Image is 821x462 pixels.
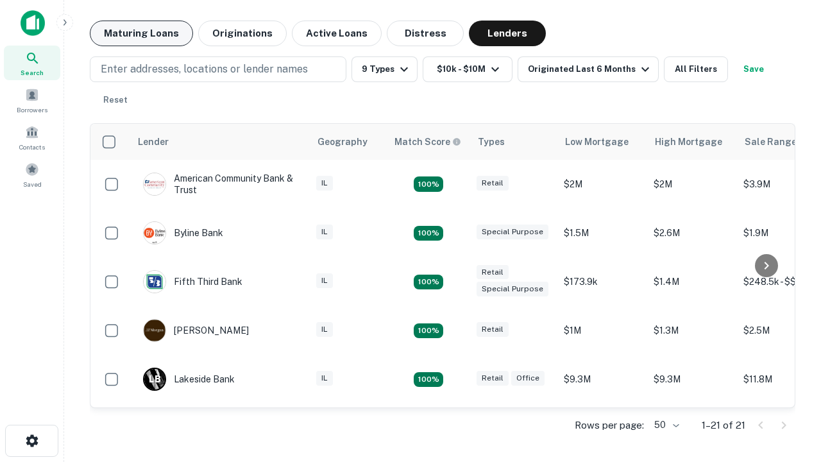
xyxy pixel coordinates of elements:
div: Lender [138,134,169,150]
td: $1.3M [647,306,737,355]
button: Active Loans [292,21,382,46]
div: Retail [477,371,509,386]
p: Rows per page: [575,418,644,433]
td: $9.3M [557,355,647,404]
p: 1–21 of 21 [702,418,745,433]
th: Geography [310,124,387,160]
div: Low Mortgage [565,134,629,150]
img: picture [144,320,165,341]
th: Low Mortgage [557,124,647,160]
th: Capitalize uses an advanced AI algorithm to match your search with the best lender. The match sco... [387,124,470,160]
td: $1M [557,306,647,355]
div: Types [478,134,505,150]
div: Geography [317,134,368,150]
p: L B [149,373,160,386]
div: IL [316,322,333,337]
div: Matching Properties: 3, hasApolloMatch: undefined [414,226,443,241]
th: Types [470,124,557,160]
td: $1.5M [557,404,647,452]
div: Special Purpose [477,225,548,239]
button: Distress [387,21,464,46]
img: picture [144,271,165,293]
th: Lender [130,124,310,160]
h6: Match Score [394,135,459,149]
div: Special Purpose [477,282,548,296]
div: Capitalize uses an advanced AI algorithm to match your search with the best lender. The match sco... [394,135,461,149]
span: Saved [23,179,42,189]
a: Borrowers [4,83,60,117]
button: Lenders [469,21,546,46]
div: Matching Properties: 2, hasApolloMatch: undefined [414,323,443,339]
div: Matching Properties: 3, hasApolloMatch: undefined [414,372,443,388]
button: 9 Types [351,56,418,82]
button: Reset [95,87,136,113]
td: $2.6M [647,209,737,257]
div: Fifth Third Bank [143,270,242,293]
iframe: Chat Widget [757,359,821,421]
div: Retail [477,322,509,337]
div: IL [316,225,333,239]
img: picture [144,173,165,195]
td: $5.4M [647,404,737,452]
span: Contacts [19,142,45,152]
div: Byline Bank [143,221,223,244]
div: IL [316,273,333,288]
button: Enter addresses, locations or lender names [90,56,346,82]
a: Contacts [4,120,60,155]
td: $1.5M [557,209,647,257]
button: Maturing Loans [90,21,193,46]
div: Matching Properties: 2, hasApolloMatch: undefined [414,176,443,192]
img: capitalize-icon.png [21,10,45,36]
div: IL [316,371,333,386]
div: Retail [477,265,509,280]
button: All Filters [664,56,728,82]
td: $2M [557,160,647,209]
img: picture [144,222,165,244]
button: Save your search to get updates of matches that match your search criteria. [733,56,774,82]
div: American Community Bank & Trust [143,173,297,196]
td: $1.4M [647,257,737,306]
a: Saved [4,157,60,192]
div: Matching Properties: 2, hasApolloMatch: undefined [414,275,443,290]
p: Enter addresses, locations or lender names [101,62,308,77]
button: $10k - $10M [423,56,512,82]
div: Originated Last 6 Months [528,62,653,77]
div: Sale Range [745,134,797,150]
a: Search [4,46,60,80]
th: High Mortgage [647,124,737,160]
div: 50 [649,416,681,434]
button: Originations [198,21,287,46]
td: $173.9k [557,257,647,306]
div: Lakeside Bank [143,368,235,391]
div: IL [316,176,333,191]
span: Search [21,67,44,78]
div: High Mortgage [655,134,722,150]
div: Office [511,371,545,386]
span: Borrowers [17,105,47,115]
div: Retail [477,176,509,191]
button: Originated Last 6 Months [518,56,659,82]
td: $2M [647,160,737,209]
div: [PERSON_NAME] [143,319,249,342]
td: $9.3M [647,355,737,404]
